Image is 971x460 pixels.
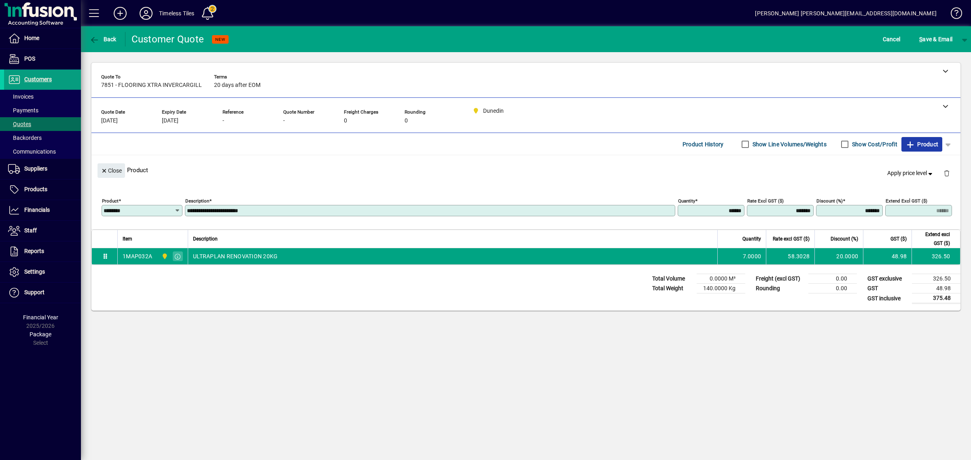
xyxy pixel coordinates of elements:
span: Communications [8,148,56,155]
span: Invoices [8,93,34,100]
span: Apply price level [887,169,934,177]
a: Settings [4,262,81,282]
button: Cancel [881,32,903,46]
button: Save & Email [915,32,956,46]
td: GST exclusive [863,274,912,284]
span: [DATE] [101,118,118,124]
span: Products [24,186,47,192]
span: 0 [405,118,408,124]
a: Knowledge Base [945,2,961,28]
app-page-header-button: Back [81,32,125,46]
span: 7.0000 [743,252,761,260]
td: 48.98 [863,248,912,264]
mat-label: Rate excl GST ($) [747,198,784,204]
span: [DATE] [162,118,178,124]
td: 375.48 [912,293,960,304]
span: Product History [683,138,724,151]
td: Total Volume [648,274,697,284]
a: Suppliers [4,159,81,179]
span: - [223,118,224,124]
span: Cancel [883,33,901,46]
div: 58.3028 [771,252,810,260]
td: 326.50 [912,248,960,264]
label: Show Cost/Profit [850,140,897,148]
span: Back [89,36,117,42]
mat-label: Quantity [678,198,695,204]
span: Description [193,234,218,243]
td: Total Weight [648,284,697,293]
button: Add [107,6,133,21]
a: Products [4,179,81,200]
button: Profile [133,6,159,21]
td: GST inclusive [863,293,912,304]
div: 1MAP032A [123,252,152,260]
mat-label: Extend excl GST ($) [886,198,927,204]
span: Backorders [8,135,42,141]
span: Support [24,289,45,295]
span: Discount (%) [831,234,858,243]
td: 326.50 [912,274,960,284]
span: NEW [215,37,225,42]
button: Back [87,32,119,46]
a: Staff [4,221,81,241]
span: Suppliers [24,165,47,172]
span: Product [905,138,938,151]
mat-label: Description [185,198,209,204]
a: Support [4,283,81,303]
label: Show Line Volumes/Weights [751,140,827,148]
span: Financial Year [23,314,58,321]
a: Communications [4,145,81,158]
button: Delete [937,163,956,183]
span: ave & Email [919,33,952,46]
td: Freight (excl GST) [752,274,808,284]
span: Customers [24,76,52,82]
app-page-header-button: Delete [937,169,956,177]
td: 0.0000 M³ [697,274,745,284]
span: Extend excl GST ($) [917,230,950,248]
mat-label: Discount (%) [816,198,843,204]
span: Payments [8,107,38,114]
a: Reports [4,241,81,262]
button: Product History [679,137,727,152]
td: 140.0000 Kg [697,284,745,293]
td: Rounding [752,284,808,293]
span: ULTRAPLAN RENOVATION 20KG [193,252,278,260]
button: Product [901,137,942,152]
span: Rate excl GST ($) [773,234,810,243]
a: Home [4,28,81,49]
span: 0 [344,118,347,124]
a: POS [4,49,81,69]
span: S [919,36,922,42]
div: Timeless Tiles [159,7,194,20]
span: Settings [24,268,45,275]
span: Home [24,35,39,41]
a: Financials [4,200,81,220]
app-page-header-button: Close [95,167,127,174]
a: Quotes [4,117,81,131]
span: Package [30,331,51,338]
span: GST ($) [890,234,907,243]
span: Quantity [742,234,761,243]
span: - [283,118,285,124]
a: Payments [4,103,81,117]
span: Quotes [8,121,31,127]
div: Product [91,155,960,185]
a: Invoices [4,90,81,103]
td: 0.00 [808,274,857,284]
span: Staff [24,227,37,234]
span: Item [123,234,132,243]
span: Close [101,164,122,177]
span: Reports [24,248,44,254]
td: 0.00 [808,284,857,293]
td: 20.0000 [814,248,863,264]
button: Close [98,163,125,178]
mat-label: Product [102,198,119,204]
div: [PERSON_NAME] [PERSON_NAME][EMAIL_ADDRESS][DOMAIN_NAME] [755,7,937,20]
span: 20 days after EOM [214,82,261,89]
span: 7851 - FLOORING XTRA INVERCARGILL [101,82,202,89]
span: Financials [24,207,50,213]
span: POS [24,55,35,62]
td: GST [863,284,912,293]
div: Customer Quote [131,33,204,46]
a: Backorders [4,131,81,145]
